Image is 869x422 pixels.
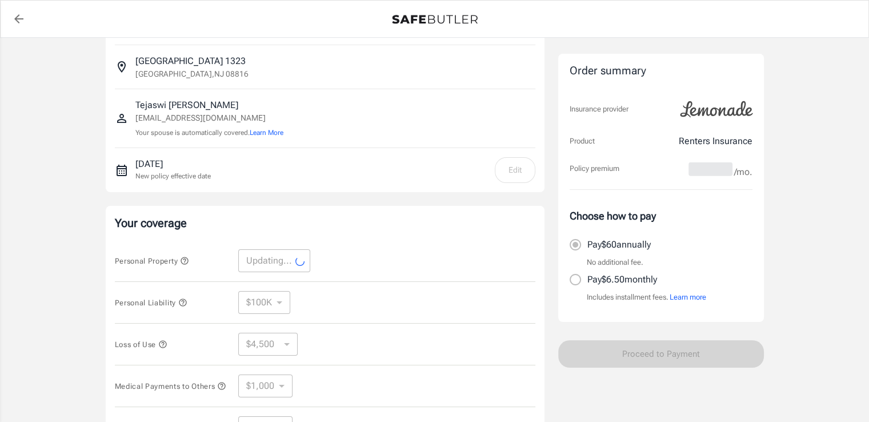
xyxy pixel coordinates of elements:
[115,340,167,349] span: Loss of Use
[734,164,752,180] span: /mo.
[135,171,211,181] p: New policy effective date
[670,292,706,303] button: Learn more
[674,93,759,125] img: Lemonade
[135,98,283,112] p: Tejaswi [PERSON_NAME]
[679,134,752,148] p: Renters Insurance
[115,337,167,351] button: Loss of Use
[570,163,619,174] p: Policy premium
[587,292,706,303] p: Includes installment fees.
[115,164,129,177] svg: New policy start date
[135,68,249,79] p: [GEOGRAPHIC_DATA] , NJ 08816
[115,298,187,307] span: Personal Liability
[135,112,283,124] p: [EMAIL_ADDRESS][DOMAIN_NAME]
[115,112,129,125] svg: Insured person
[250,128,283,138] button: Learn More
[135,128,283,138] p: Your spouse is automatically covered.
[570,103,628,115] p: Insurance provider
[570,63,752,79] div: Order summary
[115,60,129,74] svg: Insured address
[587,273,657,286] p: Pay $6.50 monthly
[392,15,478,24] img: Back to quotes
[570,136,595,147] p: Product
[115,215,535,231] p: Your coverage
[7,7,30,30] a: back to quotes
[587,257,643,268] p: No additional fee.
[135,157,211,171] p: [DATE]
[587,238,651,252] p: Pay $60 annually
[570,208,752,224] p: Choose how to pay
[115,296,187,309] button: Personal Liability
[115,379,227,393] button: Medical Payments to Others
[115,257,189,265] span: Personal Property
[115,254,189,268] button: Personal Property
[115,382,227,391] span: Medical Payments to Others
[135,54,246,68] p: [GEOGRAPHIC_DATA] 1323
